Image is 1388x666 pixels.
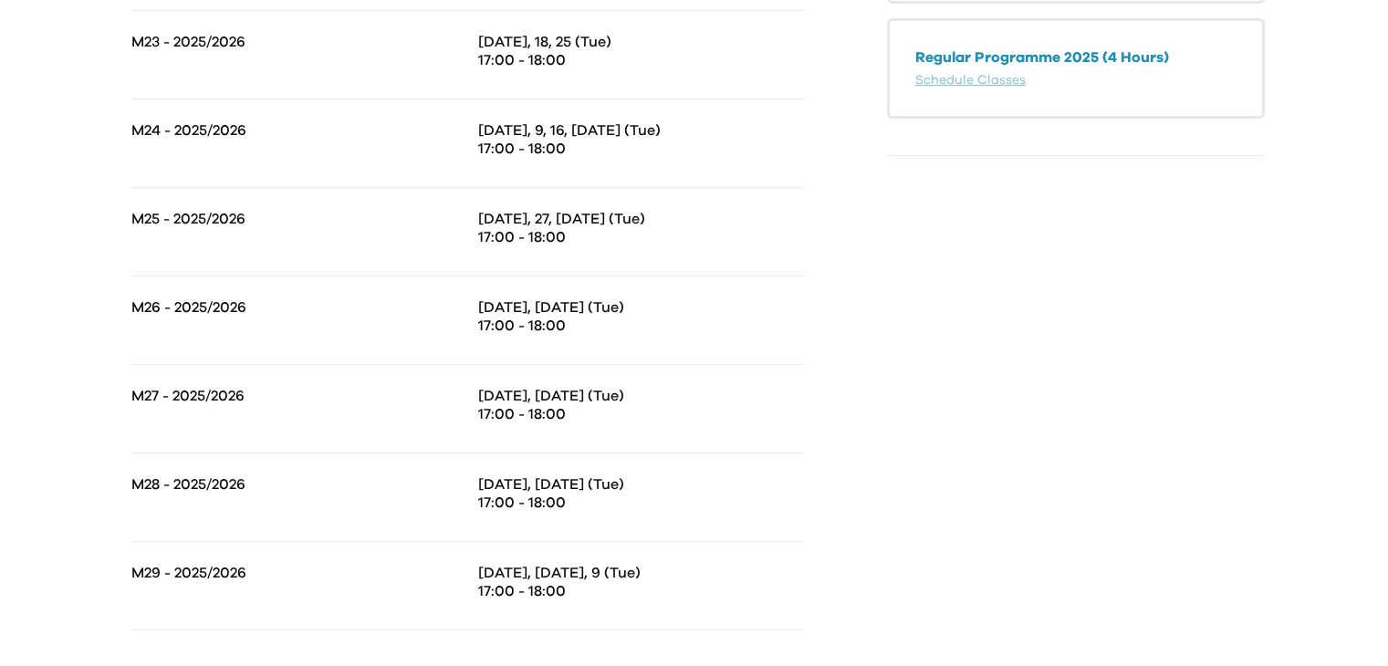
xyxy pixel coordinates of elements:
[478,51,803,69] p: 17:00 - 18:00
[131,475,467,494] p: M28 - 2025/2026
[478,564,803,582] p: [DATE], [DATE], 9 (Tue)
[478,140,803,158] p: 17:00 - 18:00
[131,298,467,317] p: M26 - 2025/2026
[478,121,803,140] p: [DATE], 9, 16, [DATE] (Tue)
[131,564,467,582] p: M29 - 2025/2026
[478,475,803,494] p: [DATE], [DATE] (Tue)
[478,494,803,512] p: 17:00 - 18:00
[131,121,467,140] p: M24 - 2025/2026
[478,405,803,423] p: 17:00 - 18:00
[478,582,803,600] p: 17:00 - 18:00
[131,210,467,228] p: M25 - 2025/2026
[478,298,803,317] p: [DATE], [DATE] (Tue)
[131,387,467,405] p: M27 - 2025/2026
[478,317,803,335] p: 17:00 - 18:00
[915,74,1026,87] a: Schedule Classes
[915,47,1237,68] p: Regular Programme 2025 (4 Hours)
[478,387,803,405] p: [DATE], [DATE] (Tue)
[131,33,467,51] p: M23 - 2025/2026
[478,33,803,51] p: [DATE], 18, 25 (Tue)
[478,228,803,246] p: 17:00 - 18:00
[478,210,803,228] p: [DATE], 27, [DATE] (Tue)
